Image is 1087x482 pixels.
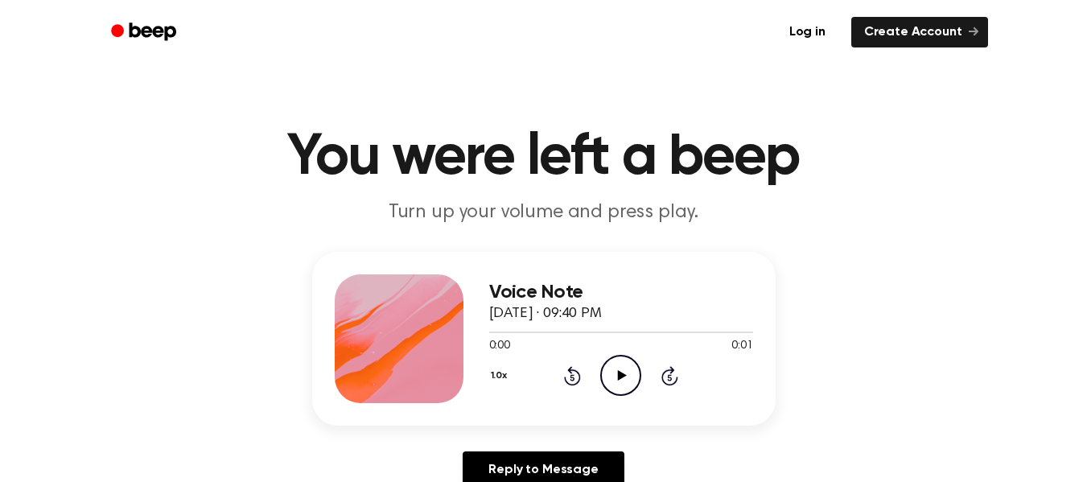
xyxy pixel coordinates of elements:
h1: You were left a beep [132,129,956,187]
a: Beep [100,17,191,48]
span: 0:00 [489,338,510,355]
span: 0:01 [731,338,752,355]
p: Turn up your volume and press play. [235,200,853,226]
h3: Voice Note [489,282,753,303]
a: Create Account [851,17,988,47]
a: Log in [773,14,842,51]
span: [DATE] · 09:40 PM [489,307,602,321]
button: 1.0x [489,362,513,389]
